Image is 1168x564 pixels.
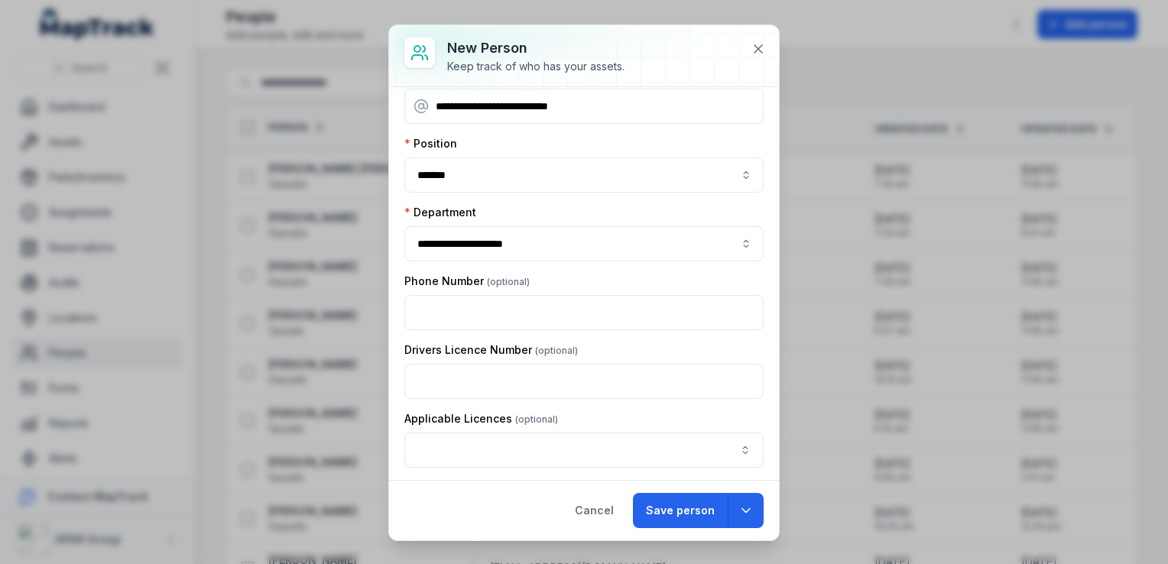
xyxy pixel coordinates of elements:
[404,274,530,289] label: Phone Number
[562,493,627,528] button: Cancel
[447,37,625,59] h3: New person
[404,226,764,261] input: person-add:cf[d58871d9-fb17-4953-add9-129f58a8aa2a]-label
[447,59,625,74] div: Keep track of who has your assets.
[404,205,476,220] label: Department
[633,493,728,528] button: Save person
[404,342,578,358] label: Drivers Licence Number
[404,411,558,426] label: Applicable Licences
[404,136,457,151] label: Position
[404,157,764,193] input: person-add:cf[a5f131d4-f479-476f-b193-28e9569ab92d]-label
